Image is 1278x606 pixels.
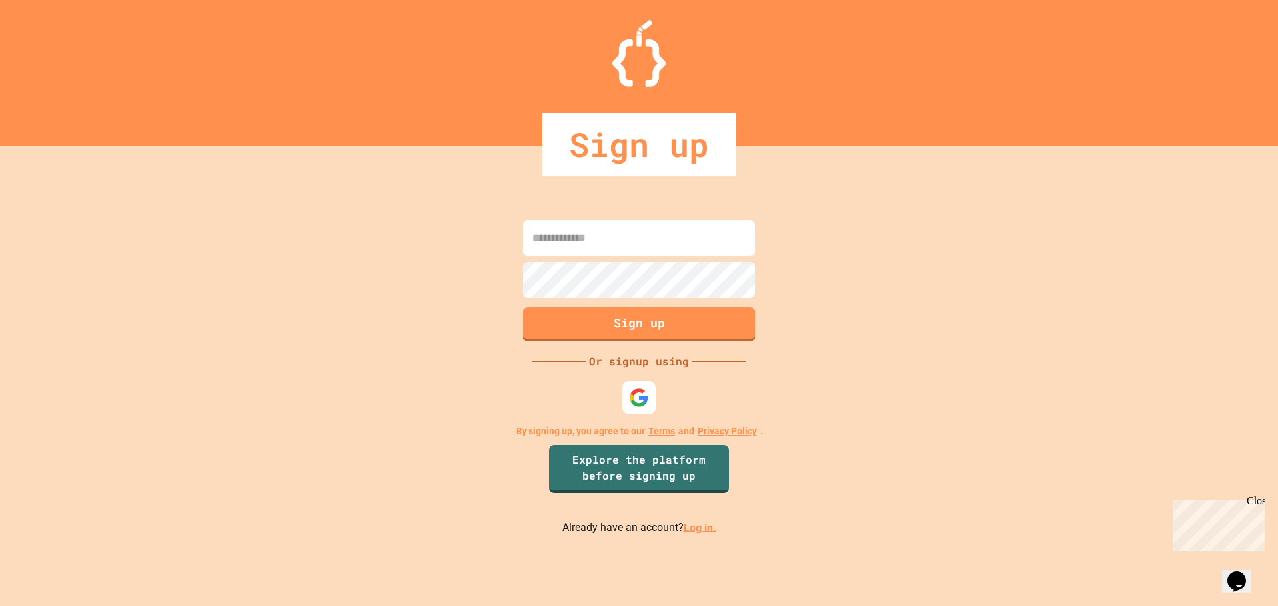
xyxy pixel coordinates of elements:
iframe: chat widget [1168,495,1265,551]
a: Log in. [684,521,716,533]
a: Explore the platform before signing up [549,445,729,493]
div: Chat with us now!Close [5,5,92,84]
p: By signing up, you agree to our and . [516,424,763,438]
img: Logo.svg [612,20,666,87]
button: Sign up [523,307,755,341]
p: Already have an account? [562,520,716,536]
img: google-icon.svg [629,388,649,408]
a: Privacy Policy [698,424,757,438]
iframe: chat widget [1222,553,1265,593]
div: Or signup using [586,353,692,369]
a: Terms [648,424,675,438]
div: Sign up [542,113,736,176]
